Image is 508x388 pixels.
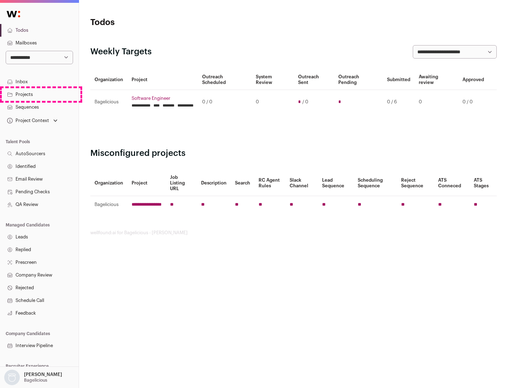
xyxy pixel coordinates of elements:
img: nopic.png [4,370,20,385]
th: Slack Channel [285,170,318,196]
p: [PERSON_NAME] [24,372,62,377]
h2: Weekly Targets [90,46,152,57]
button: Open dropdown [3,370,64,385]
th: RC Agent Rules [254,170,285,196]
span: / 0 [302,99,308,105]
th: ATS Stages [470,170,497,196]
th: Awaiting review [415,70,458,90]
th: Project [127,70,198,90]
p: Bagelicious [24,377,47,383]
img: Wellfound [3,7,24,21]
th: Outreach Scheduled [198,70,252,90]
th: Description [197,170,231,196]
th: Lead Sequence [318,170,353,196]
button: Open dropdown [6,116,59,126]
th: Approved [458,70,488,90]
td: 0 [415,90,458,114]
h1: Todos [90,17,226,28]
th: Organization [90,70,127,90]
h2: Misconfigured projects [90,148,497,159]
td: 0 / 6 [383,90,415,114]
td: 0 / 0 [458,90,488,114]
footer: wellfound:ai for Bagelicious - [PERSON_NAME] [90,230,497,236]
th: Scheduling Sequence [353,170,397,196]
th: Outreach Pending [334,70,382,90]
th: System Review [252,70,294,90]
th: Organization [90,170,127,196]
th: Job Listing URL [166,170,197,196]
th: ATS Conneced [434,170,469,196]
th: Outreach Sent [294,70,334,90]
td: 0 [252,90,294,114]
div: Project Context [6,118,49,123]
th: Project [127,170,166,196]
td: Bagelicious [90,196,127,213]
th: Submitted [383,70,415,90]
td: Bagelicious [90,90,127,114]
th: Reject Sequence [397,170,434,196]
a: Software Engineer [132,96,194,101]
th: Search [231,170,254,196]
td: 0 / 0 [198,90,252,114]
